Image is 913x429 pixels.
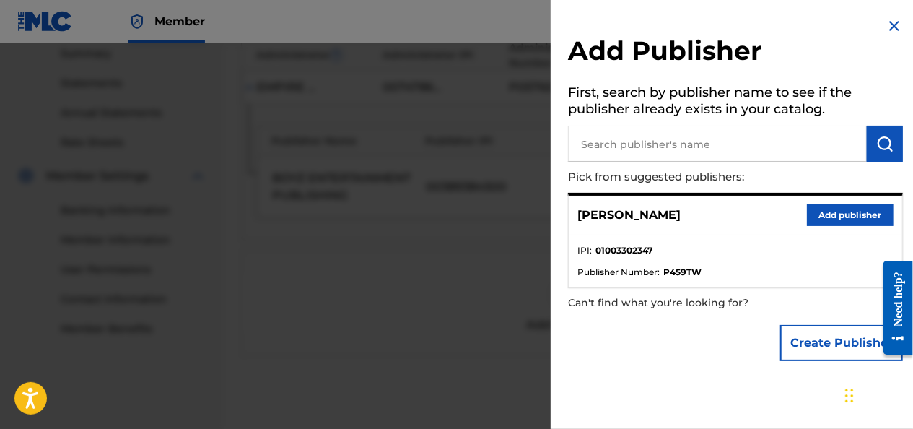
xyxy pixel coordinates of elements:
iframe: Resource Center [873,250,913,366]
input: Search publisher's name [568,126,867,162]
p: Can't find what you're looking for? [568,288,821,318]
div: Drag [845,374,854,417]
span: Publisher Number : [577,266,660,279]
strong: P459TW [663,266,702,279]
p: Pick from suggested publishers: [568,162,821,193]
button: Add publisher [807,204,894,226]
img: MLC Logo [17,11,73,32]
button: Create Publisher [780,325,903,361]
iframe: Chat Widget [841,360,913,429]
span: Member [154,13,205,30]
strong: 01003302347 [595,244,652,257]
img: Top Rightsholder [128,13,146,30]
h2: Add Publisher [568,35,903,71]
h5: First, search by publisher name to see if the publisher already exists in your catalog. [568,80,903,126]
img: Search Works [876,135,894,152]
p: [PERSON_NAME] [577,207,681,224]
span: IPI : [577,244,592,257]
